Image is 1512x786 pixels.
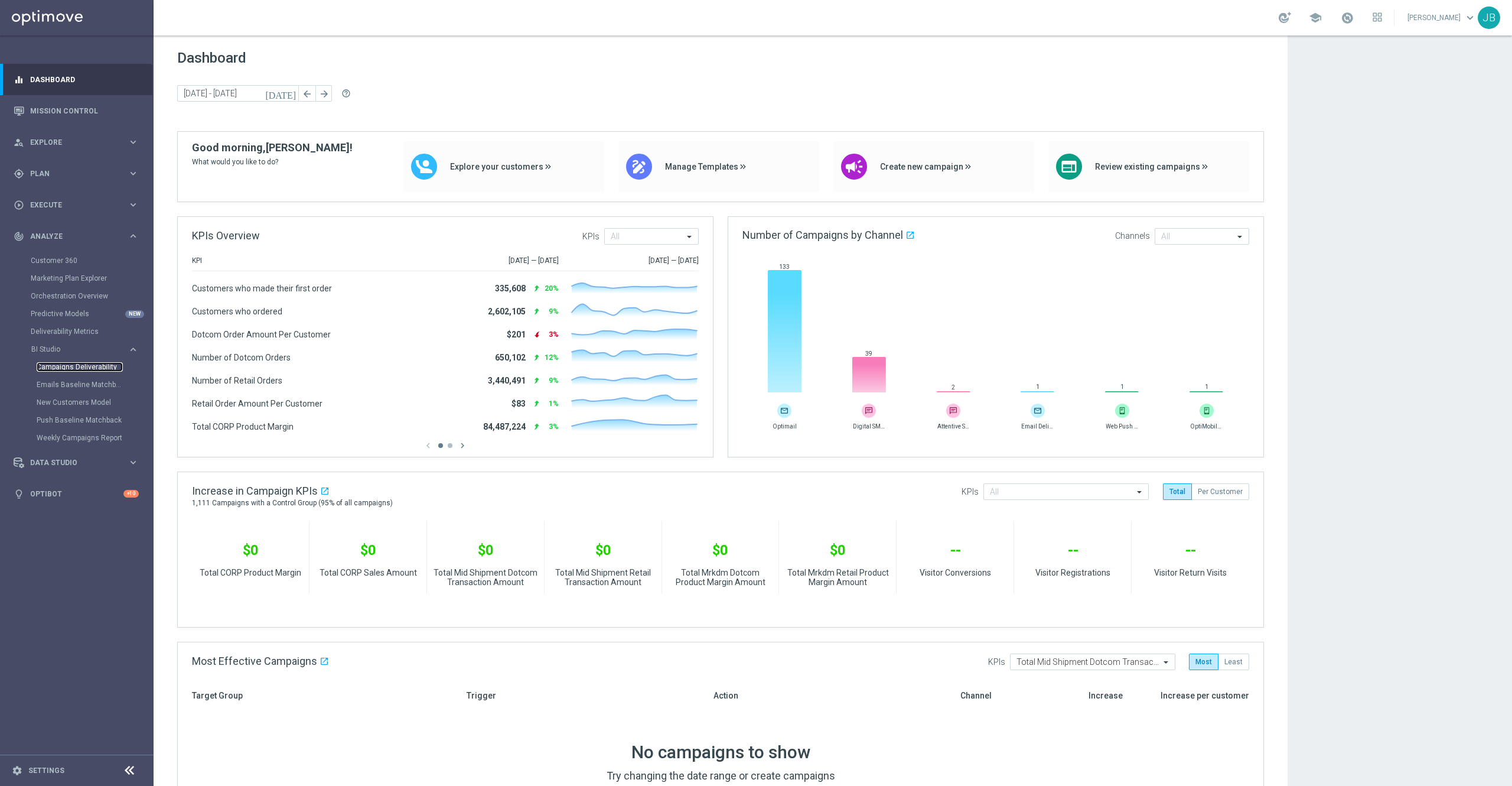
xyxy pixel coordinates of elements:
[31,346,128,353] div: BI Studio
[14,231,128,242] div: Analyze
[128,168,139,179] i: keyboard_arrow_right
[14,231,24,242] i: track_changes
[30,95,139,126] a: Mission Control
[14,95,139,126] div: Mission Control
[37,429,152,447] div: Weekly Campaigns Report
[31,274,123,283] a: Marketing Plan Explorer
[30,64,139,95] a: Dashboard
[31,305,152,323] div: Predictive Models
[37,358,152,376] div: Campaigns Deliverability
[14,137,128,148] div: Explore
[37,376,152,394] div: Emails Baseline Matchback
[28,767,64,774] a: Settings
[31,345,139,354] button: BI Studio keyboard_arrow_right
[31,340,152,447] div: BI Studio
[31,252,152,269] div: Customer 360
[31,346,116,353] span: BI Studio
[14,168,128,179] div: Plan
[1406,9,1478,27] a: [PERSON_NAME]keyboard_arrow_down
[30,139,128,146] span: Explore
[31,287,152,305] div: Orchestration Overview
[30,459,128,466] span: Data Studio
[128,199,139,210] i: keyboard_arrow_right
[30,478,123,509] a: Optibot
[14,489,24,499] i: lightbulb
[123,490,139,498] div: +10
[37,398,123,407] a: New Customers Model
[1464,11,1477,24] span: keyboard_arrow_down
[14,74,24,85] i: equalizer
[13,458,139,467] button: Data Studio keyboard_arrow_right
[37,433,123,443] a: Weekly Campaigns Report
[37,394,152,411] div: New Customers Model
[128,344,139,355] i: keyboard_arrow_right
[31,256,123,265] a: Customer 360
[14,64,139,95] div: Dashboard
[37,380,123,389] a: Emails Baseline Matchback
[14,478,139,509] div: Optibot
[13,75,139,85] button: equalizer Dashboard
[30,202,128,209] span: Execute
[13,200,139,210] button: play_circle_outline Execute keyboard_arrow_right
[1309,11,1322,24] span: school
[13,232,139,241] button: track_changes Analyze keyboard_arrow_right
[128,137,139,148] i: keyboard_arrow_right
[1478,7,1500,29] div: JB
[12,765,22,776] i: settings
[31,291,123,301] a: Orchestration Overview
[125,310,144,318] div: NEW
[13,169,139,178] button: gps_fixed Plan keyboard_arrow_right
[128,457,139,468] i: keyboard_arrow_right
[13,106,139,116] button: Mission Control
[128,230,139,242] i: keyboard_arrow_right
[37,415,123,425] a: Push Baseline Matchback
[14,168,24,179] i: gps_fixed
[14,200,24,210] i: play_circle_outline
[37,411,152,429] div: Push Baseline Matchback
[31,323,152,340] div: Deliverability Metrics
[31,327,123,336] a: Deliverability Metrics
[37,362,123,372] a: Campaigns Deliverability
[31,269,152,287] div: Marketing Plan Explorer
[30,233,128,240] span: Analyze
[31,309,123,319] a: Predictive Models
[14,200,128,210] div: Execute
[14,457,128,468] div: Data Studio
[14,137,24,148] i: person_search
[13,138,139,147] button: person_search Explore keyboard_arrow_right
[30,170,128,177] span: Plan
[13,489,139,499] button: lightbulb Optibot +10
